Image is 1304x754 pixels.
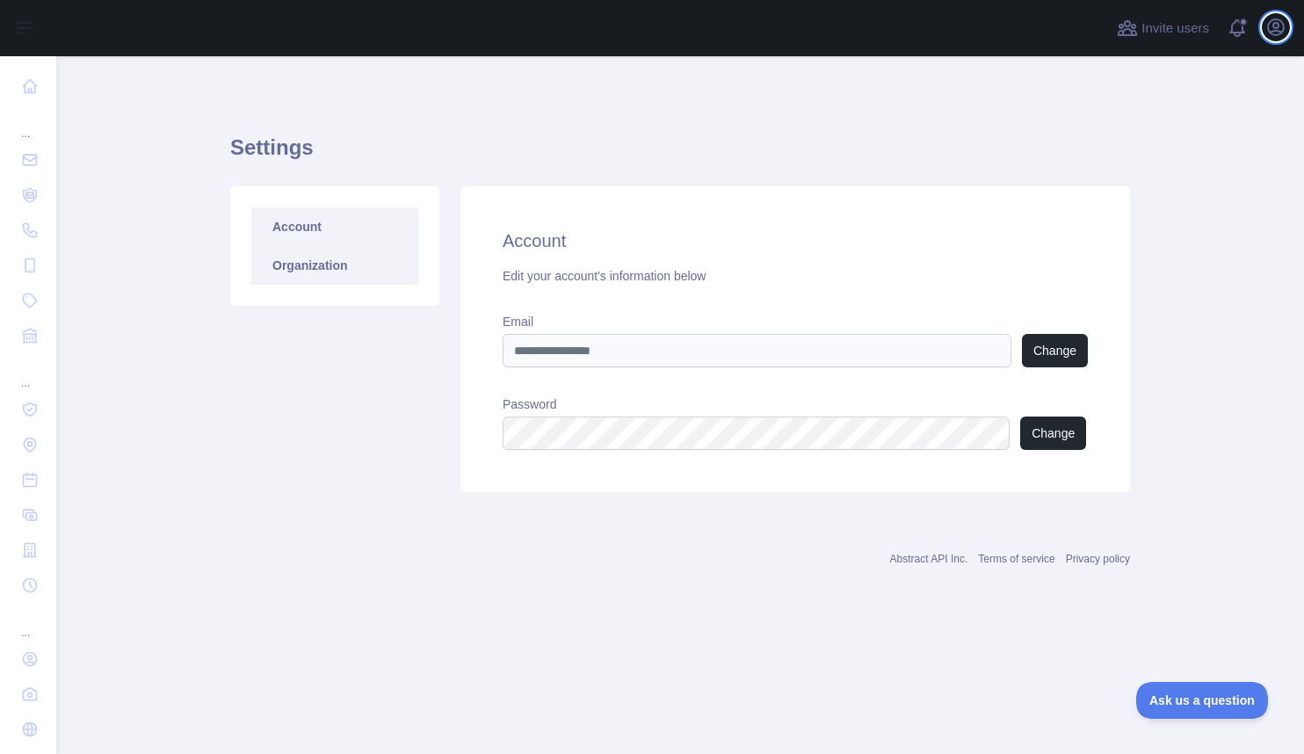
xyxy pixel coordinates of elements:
label: Password [503,395,1088,413]
a: Organization [251,246,418,285]
a: Abstract API Inc. [890,553,968,565]
a: Privacy policy [1066,553,1130,565]
div: Edit your account's information below [503,267,1088,285]
h2: Account [503,228,1088,253]
button: Change [1020,417,1086,450]
button: Change [1022,334,1088,367]
div: ... [14,105,42,141]
span: Invite users [1141,18,1209,39]
div: ... [14,355,42,390]
label: Email [503,313,1088,330]
h1: Settings [230,134,1130,176]
a: Account [251,207,418,246]
button: Invite users [1113,14,1213,42]
div: ... [14,605,42,640]
iframe: Toggle Customer Support [1136,682,1269,719]
a: Terms of service [978,553,1054,565]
